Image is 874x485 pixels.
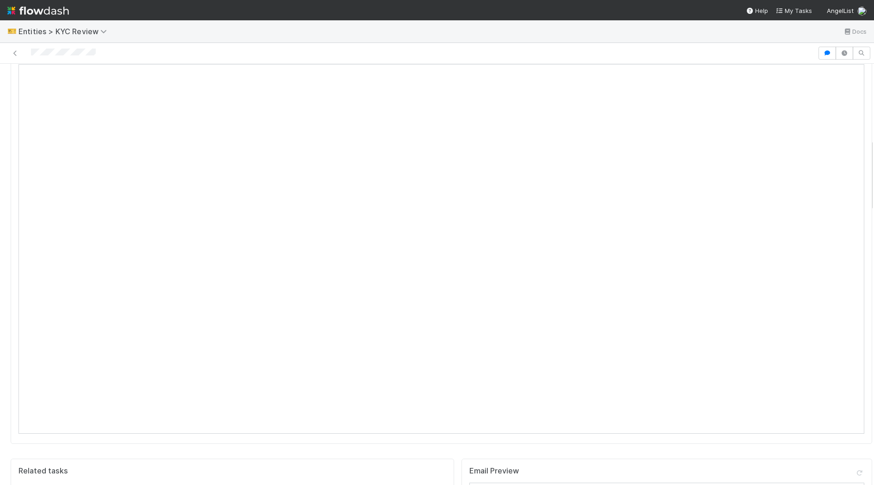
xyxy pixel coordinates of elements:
[827,7,854,14] span: AngelList
[857,6,867,16] img: avatar_ec9c1780-91d7-48bb-898e-5f40cebd5ff8.png
[776,7,812,14] span: My Tasks
[7,3,69,18] img: logo-inverted-e16ddd16eac7371096b0.svg
[776,6,812,15] a: My Tasks
[469,467,519,476] h5: Email Preview
[18,27,111,36] span: Entities > KYC Review
[68,211,326,244] p: Best, AngelList’s Belltower KYC Team
[51,29,100,38] img: AngelList
[746,6,768,15] div: Help
[68,188,326,200] p: Please reply directly to let us know when this is done so we can expedite your review.
[18,467,68,476] h5: Related tasks
[68,91,326,125] p: A firm you invest with uses AngelList & Belltower to conduct KYC/AML checks on their behalf. It l...
[7,27,17,35] span: 🎫
[68,131,326,164] p: We use a secure service called Alloy to collect these. Please upload a color scan of your governm...
[843,26,867,37] a: Docs
[68,74,326,85] p: Hi [PERSON_NAME],
[68,173,197,180] a: Please click here to complete verification.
